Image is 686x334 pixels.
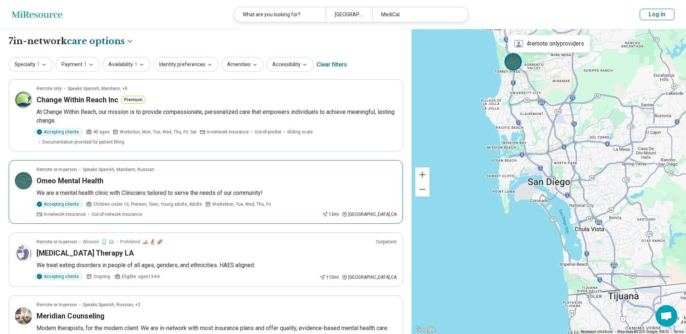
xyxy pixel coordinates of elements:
span: Speaks Spanish, Mandarin, +8 [68,85,127,92]
span: In-network insurance [44,211,86,218]
span: Out-of-network insurance [91,211,142,218]
div: Clear filters [316,56,347,73]
p: Remote or In-person [37,166,77,173]
div: 115 mi [320,274,339,281]
button: Availability1 [103,57,150,72]
button: Specialty1 [9,57,53,72]
div: Open chat [656,305,677,327]
p: Outpatient [376,239,397,245]
button: Accessibility [267,57,314,72]
p: Remote only [37,85,62,92]
span: 1 [84,61,87,68]
h3: Change Within Reach Inc [37,95,118,105]
div: 4 remote only providers [508,35,590,52]
button: Payment1 [56,57,100,72]
span: Allowed: [83,239,100,245]
button: Zoom out [415,182,430,197]
div: [GEOGRAPHIC_DATA] , CA [342,211,397,218]
button: Log In [640,9,674,20]
span: 1 [135,61,137,68]
span: Children under 10, Preteen, Teen, Young adults, Adults [93,201,202,207]
span: Out-of-pocket [255,129,281,135]
button: Identity preferences [153,57,218,72]
button: Care options [67,35,133,47]
span: Works Mon, Tue, Wed, Thu, Fri [212,201,271,207]
h1: 7 in-network [9,35,133,47]
span: In-network insurance [207,129,249,135]
span: Works Sun, Mon, Tue, Wed, Thu, Fri, Sat [120,129,197,135]
div: Accepting clients [34,273,83,281]
button: Zoom in [415,167,430,182]
span: Map data ©2025 Google, INEGI [617,330,669,334]
div: What are you looking for? [234,7,326,22]
p: Remote or In-person [37,239,77,245]
p: Remote or In-person [37,301,77,308]
div: Accepting clients [34,128,83,136]
span: Speaks Spanish, Russian, +2 [83,301,140,308]
p: At Change Within Reach, our mission is to provide compassionate, personalized care that empowers ... [37,108,397,125]
p: Modern therapists, for the modern client. We are in-network with most insurance plans and offer q... [37,324,397,333]
button: Premium [121,96,145,104]
button: Amenities [221,57,264,72]
h3: Omeo Mental Health [37,176,103,186]
div: Accepting clients [34,200,83,208]
a: Terms (opens in new tab) [673,330,684,334]
div: [GEOGRAPHIC_DATA] , CA [342,274,397,281]
span: Sliding scale [287,129,313,135]
span: Speaks Spanish, Mandarin, Russian [83,166,154,173]
span: Ongoing [93,273,110,280]
p: We treat eating disorders in people of all ages, genders, and ethnicities. HAES aligned. [37,261,397,270]
h3: [MEDICAL_DATA] Therapy LA [37,248,134,258]
span: All ages [93,129,110,135]
span: 1 [37,61,40,68]
div: [GEOGRAPHIC_DATA], [GEOGRAPHIC_DATA] [326,7,372,22]
p: We are a mental health clinic with Clinicians tailored to serve the needs of our community! [37,189,397,197]
span: Prohibited: [120,239,141,245]
div: MediCal [372,7,464,22]
div: 13 mi [322,211,339,218]
span: care options [67,35,125,47]
span: Eligible: ages 13-64 [122,273,159,280]
h3: Meridian Counseling [37,311,105,321]
span: Documentation provided for patient filling [42,139,124,145]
